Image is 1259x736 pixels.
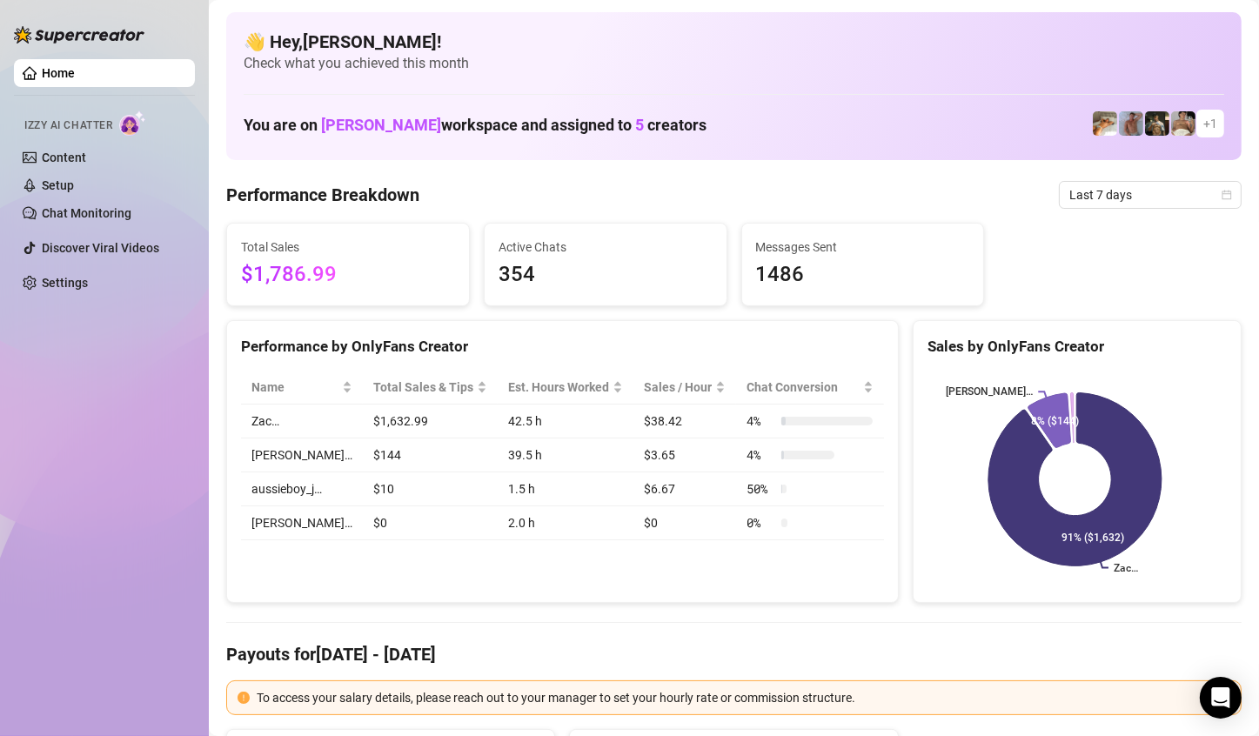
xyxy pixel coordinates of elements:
h1: You are on workspace and assigned to creators [244,116,707,135]
span: 354 [499,258,713,291]
a: Discover Viral Videos [42,241,159,255]
span: Active Chats [499,238,713,257]
span: Total Sales & Tips [373,378,473,397]
text: [PERSON_NAME]… [946,386,1033,398]
span: Izzy AI Chatter [24,117,112,134]
img: Tony [1145,111,1169,136]
span: [PERSON_NAME] [321,116,441,134]
th: Sales / Hour [633,371,736,405]
span: $1,786.99 [241,258,455,291]
span: 50 % [747,479,774,498]
td: $0 [363,506,498,540]
a: Setup [42,178,74,192]
td: 42.5 h [498,405,633,438]
th: Name [241,371,363,405]
span: calendar [1222,190,1232,200]
h4: Payouts for [DATE] - [DATE] [226,642,1242,666]
td: 2.0 h [498,506,633,540]
span: Last 7 days [1069,182,1231,208]
td: $144 [363,438,498,472]
img: Joey [1119,111,1143,136]
td: Zac… [241,405,363,438]
span: 4 % [747,411,774,431]
td: $0 [633,506,736,540]
th: Chat Conversion [736,371,883,405]
span: Name [251,378,338,397]
span: 5 [635,116,644,134]
h4: 👋 Hey, [PERSON_NAME] ! [244,30,1224,54]
td: $3.65 [633,438,736,472]
text: Zac… [1114,562,1138,574]
img: Aussieboy_jfree [1171,111,1195,136]
td: [PERSON_NAME]… [241,438,363,472]
span: Total Sales [241,238,455,257]
td: $1,632.99 [363,405,498,438]
div: Performance by OnlyFans Creator [241,335,884,358]
span: 1486 [756,258,970,291]
span: Messages Sent [756,238,970,257]
div: Open Intercom Messenger [1200,677,1242,719]
img: AI Chatter [119,110,146,136]
span: Check what you achieved this month [244,54,1224,73]
span: exclamation-circle [238,692,250,704]
td: $10 [363,472,498,506]
span: 4 % [747,445,774,465]
span: Sales / Hour [644,378,712,397]
a: Settings [42,276,88,290]
div: To access your salary details, please reach out to your manager to set your hourly rate or commis... [257,688,1230,707]
td: aussieboy_j… [241,472,363,506]
th: Total Sales & Tips [363,371,498,405]
span: Chat Conversion [747,378,859,397]
h4: Performance Breakdown [226,183,419,207]
td: $38.42 [633,405,736,438]
a: Content [42,151,86,164]
a: Chat Monitoring [42,206,131,220]
td: 39.5 h [498,438,633,472]
span: 0 % [747,513,774,532]
td: $6.67 [633,472,736,506]
td: [PERSON_NAME]… [241,506,363,540]
img: logo-BBDzfeDw.svg [14,26,144,43]
span: + 1 [1203,114,1217,133]
a: Home [42,66,75,80]
div: Sales by OnlyFans Creator [928,335,1227,358]
td: 1.5 h [498,472,633,506]
img: Zac [1093,111,1117,136]
div: Est. Hours Worked [508,378,609,397]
